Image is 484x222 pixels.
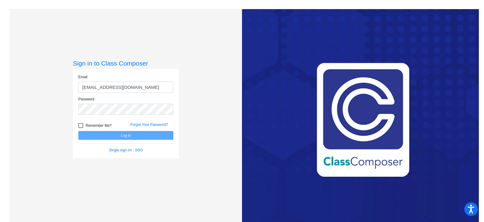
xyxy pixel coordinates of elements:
[73,59,179,67] h3: Sign in to Class Composer
[130,123,168,127] a: Forgot Your Password?
[109,148,142,152] a: Single sign on - SSO
[78,74,87,80] label: Email
[78,96,94,102] label: Password
[86,122,112,129] span: Remember Me?
[78,131,173,140] button: Log In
